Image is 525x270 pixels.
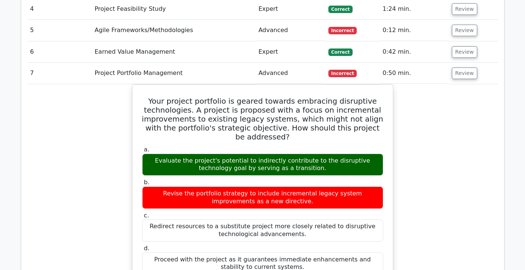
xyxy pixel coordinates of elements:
span: d. [144,245,150,252]
td: 7 [27,63,92,84]
button: Review [452,25,477,36]
h5: Your project portfolio is geared towards embracing disruptive technologies. A project is proposed... [141,97,384,141]
span: c. [144,212,149,219]
button: Review [452,67,477,79]
span: b. [144,179,150,186]
td: 0:42 min. [379,41,449,63]
td: Agile Frameworks/Methodologies [91,20,255,41]
td: Advanced [256,20,325,41]
span: Incorrect [328,70,357,77]
span: Correct [328,48,353,56]
td: Expert [256,41,325,63]
span: a. [144,146,150,153]
td: Project Portfolio Management [91,63,255,84]
div: Revise the portfolio strategy to include incremental legacy system improvements as a new directive. [142,186,383,209]
td: 0:12 min. [379,20,449,41]
button: Review [452,3,477,15]
div: Redirect resources to a substitute project more closely related to disruptive technological advan... [142,219,383,242]
span: Incorrect [328,27,357,34]
td: 0:50 min. [379,63,449,84]
td: Advanced [256,63,325,84]
span: Correct [328,6,353,13]
button: Review [452,46,477,58]
td: Earned Value Management [91,41,255,63]
td: 6 [27,41,92,63]
td: 5 [27,20,92,41]
div: Evaluate the project's potential to indirectly contribute to the disruptive technology goal by se... [142,154,383,176]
